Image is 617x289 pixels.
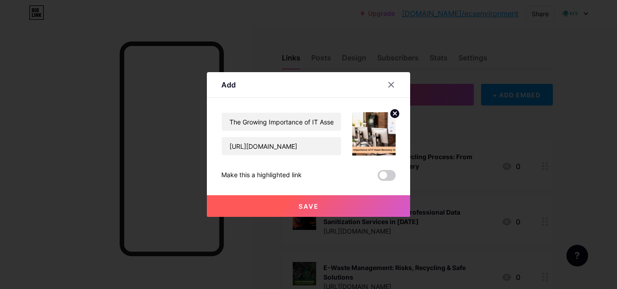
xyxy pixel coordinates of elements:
[221,79,236,90] div: Add
[222,113,341,131] input: Title
[207,195,410,217] button: Save
[221,170,302,181] div: Make this a highlighted link
[222,137,341,155] input: URL
[352,112,396,156] img: link_thumbnail
[299,202,319,210] span: Save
